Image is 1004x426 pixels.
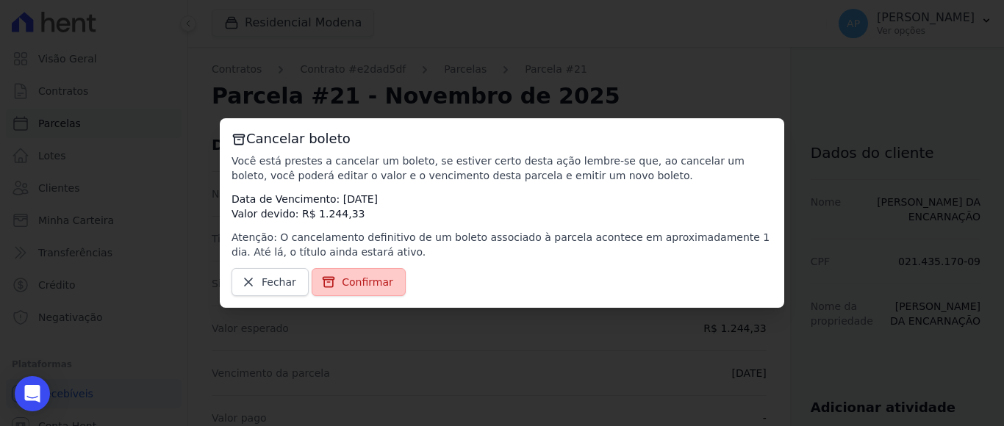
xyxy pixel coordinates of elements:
[15,376,50,411] div: Open Intercom Messenger
[232,192,772,221] p: Data de Vencimento: [DATE] Valor devido: R$ 1.244,33
[232,230,772,259] p: Atenção: O cancelamento definitivo de um boleto associado à parcela acontece em aproximadamente 1...
[232,154,772,183] p: Você está prestes a cancelar um boleto, se estiver certo desta ação lembre-se que, ao cancelar um...
[232,268,309,296] a: Fechar
[312,268,406,296] a: Confirmar
[232,130,772,148] h3: Cancelar boleto
[262,275,296,289] span: Fechar
[342,275,393,289] span: Confirmar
